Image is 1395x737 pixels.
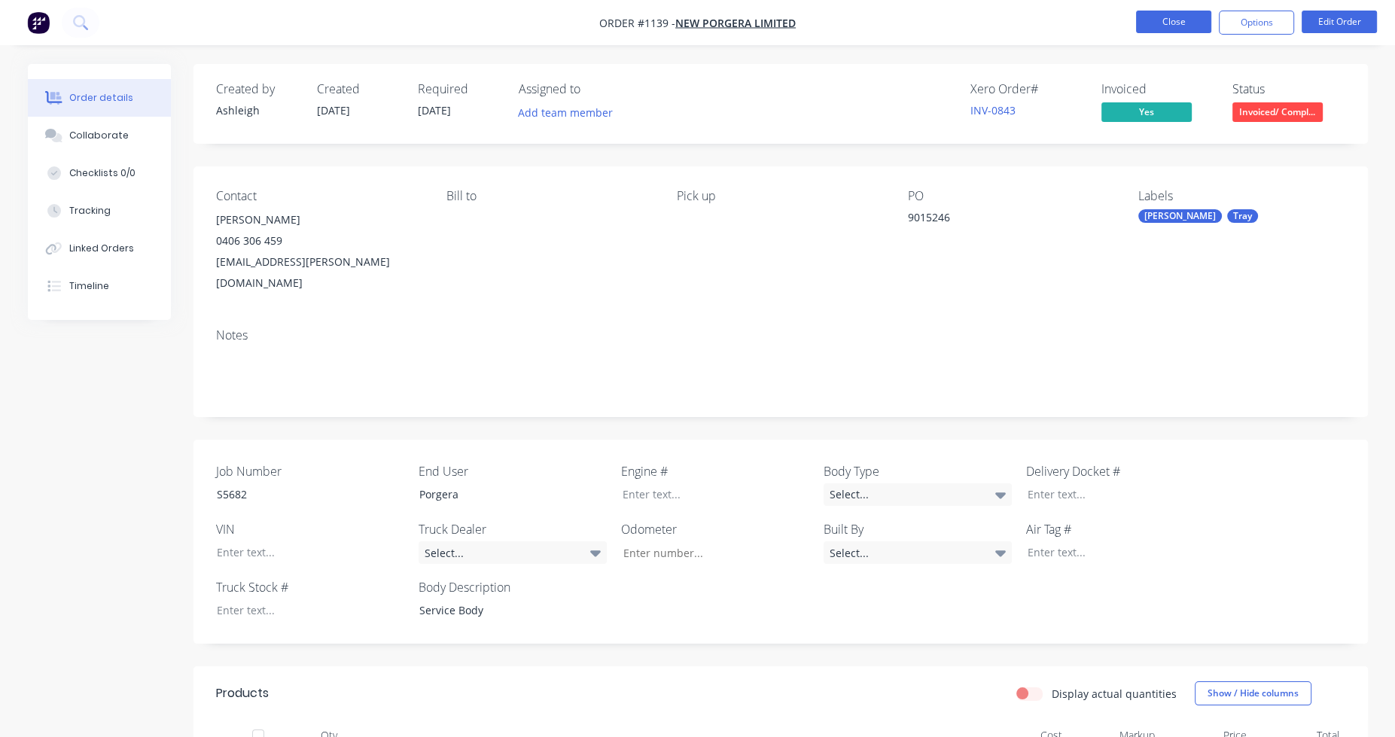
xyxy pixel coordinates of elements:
[1227,209,1258,223] div: Tray
[970,82,1083,96] div: Xero Order #
[69,279,109,293] div: Timeline
[69,204,111,218] div: Tracking
[418,103,451,117] span: [DATE]
[677,189,883,203] div: Pick up
[1232,102,1323,121] span: Invoiced/ Compl...
[1138,209,1222,223] div: [PERSON_NAME]
[1232,102,1323,125] button: Invoiced/ Compl...
[216,189,422,203] div: Contact
[824,483,1012,506] div: Select...
[69,91,133,105] div: Order details
[519,82,669,96] div: Assigned to
[407,599,595,621] div: Service Body
[216,578,404,596] label: Truck Stock #
[824,541,1012,564] div: Select...
[908,209,1096,230] div: 9015246
[1138,189,1345,203] div: Labels
[446,189,653,203] div: Bill to
[28,154,171,192] button: Checklists 0/0
[216,209,422,230] div: [PERSON_NAME]
[970,103,1016,117] a: INV-0843
[510,102,620,123] button: Add team member
[216,102,299,118] div: Ashleigh
[418,82,501,96] div: Required
[1195,681,1311,705] button: Show / Hide columns
[216,230,422,251] div: 0406 306 459
[519,102,621,123] button: Add team member
[1232,82,1345,96] div: Status
[216,328,1345,343] div: Notes
[407,483,595,505] div: Porgera
[216,251,422,294] div: [EMAIL_ADDRESS][PERSON_NAME][DOMAIN_NAME]
[1026,520,1214,538] label: Air Tag #
[28,79,171,117] button: Order details
[216,462,404,480] label: Job Number
[216,520,404,538] label: VIN
[621,462,809,480] label: Engine #
[28,230,171,267] button: Linked Orders
[419,520,607,538] label: Truck Dealer
[317,103,350,117] span: [DATE]
[28,117,171,154] button: Collaborate
[28,267,171,305] button: Timeline
[824,520,1012,538] label: Built By
[205,483,393,505] div: S5682
[610,541,809,564] input: Enter number...
[216,684,269,702] div: Products
[28,192,171,230] button: Tracking
[69,242,134,255] div: Linked Orders
[599,16,675,30] span: Order #1139 -
[419,462,607,480] label: End User
[675,16,796,30] a: New Porgera Limited
[419,578,607,596] label: Body Description
[69,129,129,142] div: Collaborate
[908,189,1114,203] div: PO
[824,462,1012,480] label: Body Type
[216,209,422,294] div: [PERSON_NAME]0406 306 459[EMAIL_ADDRESS][PERSON_NAME][DOMAIN_NAME]
[1219,11,1294,35] button: Options
[216,82,299,96] div: Created by
[69,166,136,180] div: Checklists 0/0
[621,520,809,538] label: Odometer
[419,541,607,564] div: Select...
[1136,11,1211,33] button: Close
[317,82,400,96] div: Created
[1302,11,1377,33] button: Edit Order
[27,11,50,34] img: Factory
[1052,686,1177,702] label: Display actual quantities
[1101,102,1192,121] span: Yes
[1101,82,1214,96] div: Invoiced
[1026,462,1214,480] label: Delivery Docket #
